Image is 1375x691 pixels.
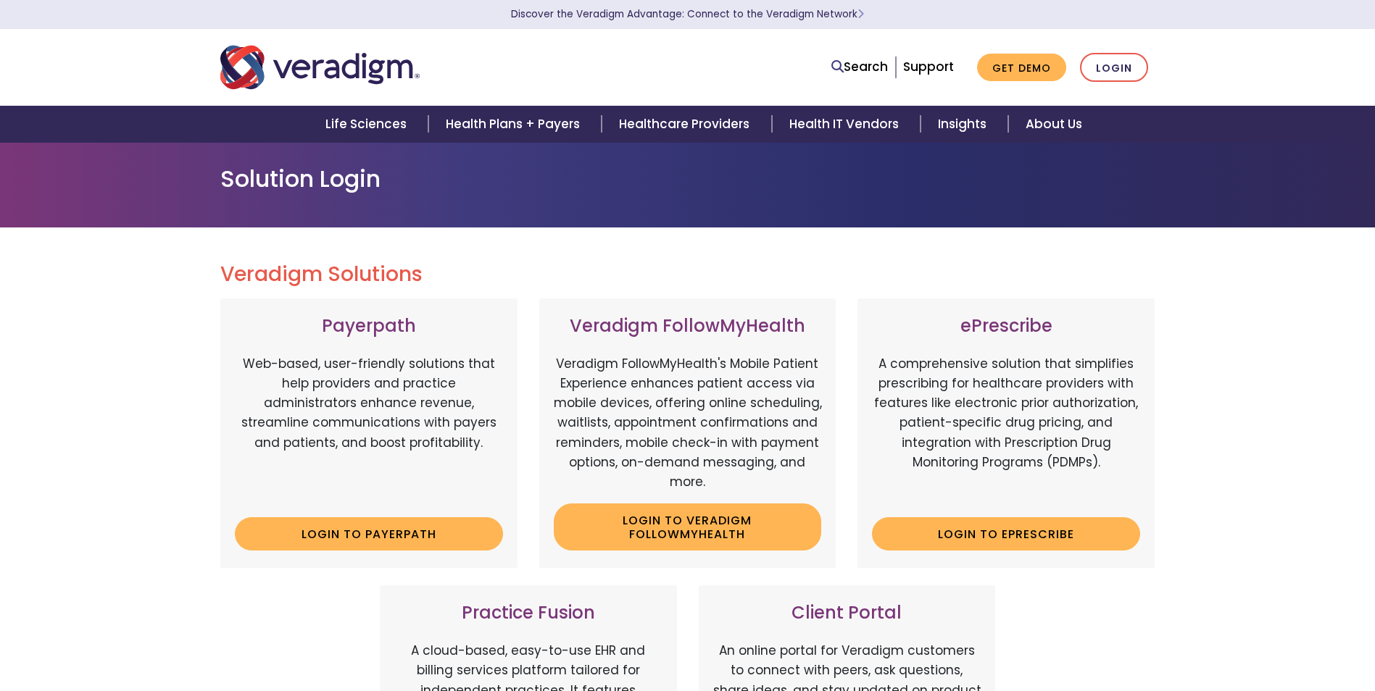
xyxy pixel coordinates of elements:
h3: Veradigm FollowMyHealth [554,316,822,337]
h1: Solution Login [220,165,1155,193]
p: Veradigm FollowMyHealth's Mobile Patient Experience enhances patient access via mobile devices, o... [554,354,822,492]
a: Life Sciences [308,106,428,143]
a: Login to Payerpath [235,517,503,550]
a: Insights [921,106,1008,143]
h3: ePrescribe [872,316,1140,337]
h3: Client Portal [713,603,981,624]
h2: Veradigm Solutions [220,262,1155,287]
a: Discover the Veradigm Advantage: Connect to the Veradigm NetworkLearn More [511,7,864,21]
h3: Practice Fusion [394,603,662,624]
a: Health IT Vendors [772,106,921,143]
p: Web-based, user-friendly solutions that help providers and practice administrators enhance revenu... [235,354,503,506]
a: Get Demo [977,54,1066,82]
a: About Us [1008,106,1100,143]
span: Learn More [857,7,864,21]
h3: Payerpath [235,316,503,337]
a: Search [831,57,888,77]
p: A comprehensive solution that simplifies prescribing for healthcare providers with features like ... [872,354,1140,506]
a: Healthcare Providers [602,106,771,143]
a: Login to ePrescribe [872,517,1140,550]
a: Login [1080,53,1148,83]
img: Veradigm logo [220,43,420,91]
a: Support [903,58,954,75]
a: Health Plans + Payers [428,106,602,143]
a: Login to Veradigm FollowMyHealth [554,503,822,550]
